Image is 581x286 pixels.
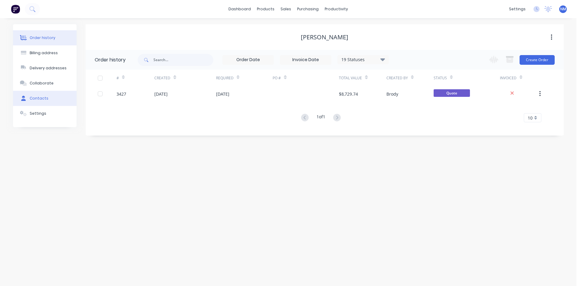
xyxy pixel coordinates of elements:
[117,75,119,81] div: #
[30,35,55,41] div: Order history
[13,61,77,76] button: Delivery addresses
[30,81,54,86] div: Collaborate
[273,75,281,81] div: PO #
[216,91,229,97] div: [DATE]
[339,75,362,81] div: Total Value
[95,56,126,64] div: Order history
[30,111,46,116] div: Settings
[339,70,386,86] div: Total Value
[117,70,154,86] div: #
[386,70,434,86] div: Created By
[500,75,517,81] div: Invoiced
[11,5,20,14] img: Factory
[434,70,500,86] div: Status
[30,96,48,101] div: Contacts
[506,5,529,14] div: settings
[273,70,339,86] div: PO #
[500,70,538,86] div: Invoiced
[13,45,77,61] button: Billing address
[277,5,294,14] div: sales
[434,89,470,97] span: Quote
[153,54,213,66] input: Search...
[13,30,77,45] button: Order history
[386,75,408,81] div: Created By
[254,5,277,14] div: products
[434,75,447,81] div: Status
[154,75,170,81] div: Created
[216,75,234,81] div: Required
[528,115,533,121] span: 10
[13,91,77,106] button: Contacts
[339,91,358,97] div: $8,729.74
[301,34,348,41] div: [PERSON_NAME]
[317,113,325,122] div: 1 of 1
[30,50,58,56] div: Billing address
[520,55,555,65] button: Create Order
[154,91,168,97] div: [DATE]
[280,55,331,64] input: Invoice Date
[322,5,351,14] div: productivity
[216,70,273,86] div: Required
[560,6,566,12] span: NM
[117,91,126,97] div: 3427
[13,76,77,91] button: Collaborate
[223,55,274,64] input: Order Date
[13,106,77,121] button: Settings
[30,65,67,71] div: Delivery addresses
[386,91,398,97] div: Brody
[294,5,322,14] div: purchasing
[225,5,254,14] a: dashboard
[154,70,216,86] div: Created
[338,56,389,63] div: 19 Statuses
